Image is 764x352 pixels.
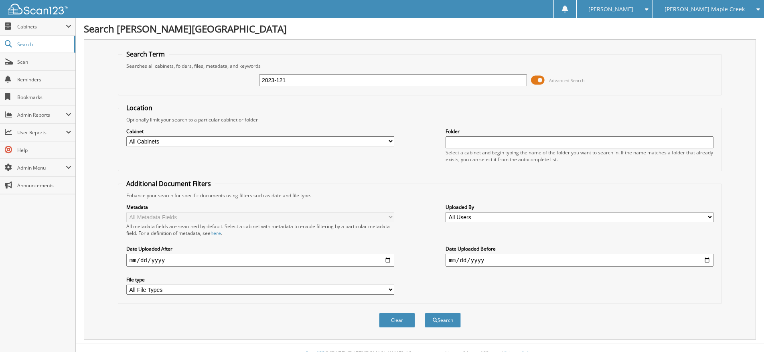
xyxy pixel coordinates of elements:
span: Bookmarks [17,94,71,101]
div: Optionally limit your search to a particular cabinet or folder [122,116,717,123]
label: Metadata [126,204,394,210]
label: Folder [446,128,713,135]
legend: Search Term [122,50,169,59]
span: Cabinets [17,23,66,30]
span: [PERSON_NAME] Maple Creek [665,7,745,12]
h1: Search [PERSON_NAME][GEOGRAPHIC_DATA] [84,22,756,35]
span: Search [17,41,70,48]
label: Cabinet [126,128,394,135]
button: Clear [379,313,415,328]
button: Search [425,313,461,328]
input: start [126,254,394,267]
span: Reminders [17,76,71,83]
span: User Reports [17,129,66,136]
span: Help [17,147,71,154]
legend: Additional Document Filters [122,179,215,188]
div: Select a cabinet and begin typing the name of the folder you want to search in. If the name match... [446,149,713,163]
span: Announcements [17,182,71,189]
legend: Location [122,103,156,112]
div: Enhance your search for specific documents using filters such as date and file type. [122,192,717,199]
span: Scan [17,59,71,65]
label: Date Uploaded After [126,245,394,252]
span: Admin Menu [17,164,66,171]
label: Uploaded By [446,204,713,210]
span: Advanced Search [549,77,585,83]
span: [PERSON_NAME] [588,7,633,12]
div: Searches all cabinets, folders, files, metadata, and keywords [122,63,717,69]
a: here [211,230,221,237]
label: Date Uploaded Before [446,245,713,252]
img: scan123-logo-white.svg [8,4,68,14]
span: Admin Reports [17,111,66,118]
input: end [446,254,713,267]
iframe: Chat Widget [724,314,764,352]
label: File type [126,276,394,283]
div: All metadata fields are searched by default. Select a cabinet with metadata to enable filtering b... [126,223,394,237]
